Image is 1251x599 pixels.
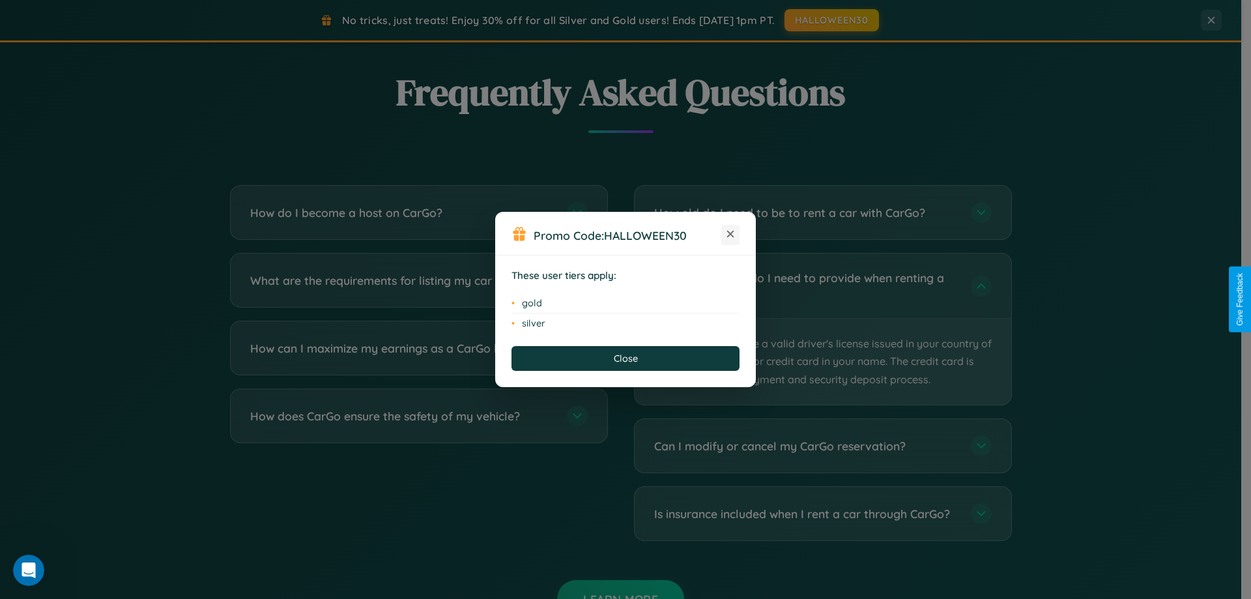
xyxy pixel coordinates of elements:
[13,555,44,586] iframe: Intercom live chat
[511,269,616,282] strong: These user tiers apply:
[534,228,721,242] h3: Promo Code:
[511,346,740,371] button: Close
[604,228,687,242] b: HALLOWEEN30
[511,293,740,314] li: gold
[511,314,740,333] li: silver
[1235,273,1244,326] div: Give Feedback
